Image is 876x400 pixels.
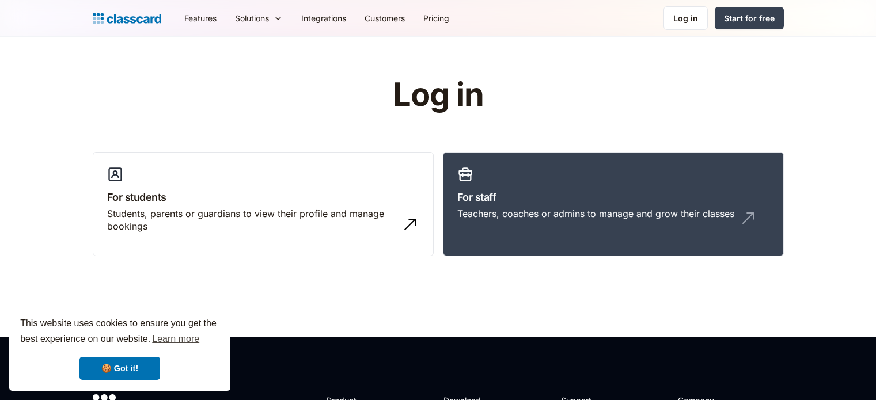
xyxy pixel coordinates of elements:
[226,5,292,31] div: Solutions
[443,152,784,257] a: For staffTeachers, coaches or admins to manage and grow their classes
[107,189,419,205] h3: For students
[457,189,769,205] h3: For staff
[663,6,708,30] a: Log in
[93,152,434,257] a: For studentsStudents, parents or guardians to view their profile and manage bookings
[673,12,698,24] div: Log in
[79,357,160,380] a: dismiss cookie message
[150,330,201,348] a: learn more about cookies
[20,317,219,348] span: This website uses cookies to ensure you get the best experience on our website.
[457,207,734,220] div: Teachers, coaches or admins to manage and grow their classes
[414,5,458,31] a: Pricing
[292,5,355,31] a: Integrations
[9,306,230,391] div: cookieconsent
[355,5,414,31] a: Customers
[715,7,784,29] a: Start for free
[93,10,161,26] a: home
[175,5,226,31] a: Features
[724,12,775,24] div: Start for free
[107,207,396,233] div: Students, parents or guardians to view their profile and manage bookings
[235,12,269,24] div: Solutions
[255,77,621,113] h1: Log in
